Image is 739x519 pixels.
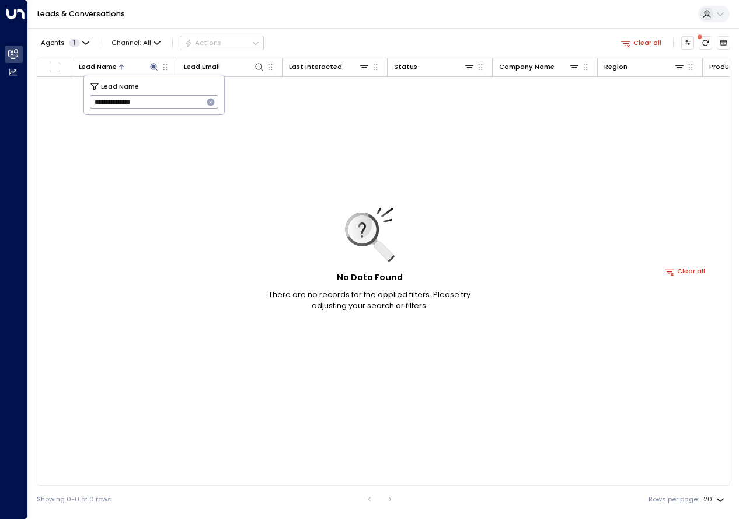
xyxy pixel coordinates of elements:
[37,494,111,504] div: Showing 0-0 of 0 rows
[681,36,695,50] button: Customize
[108,36,165,49] span: Channel:
[79,61,159,72] div: Lead Name
[37,9,125,19] a: Leads & Conversations
[362,492,398,506] nav: pagination navigation
[337,271,403,284] h5: No Data Found
[649,494,699,504] label: Rows per page:
[289,61,342,72] div: Last Interacted
[499,61,555,72] div: Company Name
[394,61,417,72] div: Status
[184,61,220,72] div: Lead Email
[604,61,685,72] div: Region
[180,36,264,50] div: Button group with a nested menu
[394,61,475,72] div: Status
[499,61,580,72] div: Company Name
[699,36,712,50] span: There are new threads available. Refresh the grid to view the latest updates.
[617,36,665,49] button: Clear all
[180,36,264,50] button: Actions
[184,61,264,72] div: Lead Email
[709,61,737,72] div: Product
[101,81,139,92] span: Lead Name
[661,265,710,278] button: Clear all
[143,39,151,47] span: All
[79,61,117,72] div: Lead Name
[69,39,80,47] span: 1
[604,61,628,72] div: Region
[49,61,61,73] span: Toggle select all
[41,40,65,46] span: Agents
[289,61,370,72] div: Last Interacted
[37,36,92,49] button: Agents1
[703,492,727,507] div: 20
[253,289,486,311] p: There are no records for the applied filters. Please try adjusting your search or filters.
[184,39,221,47] div: Actions
[717,36,730,50] button: Archived Leads
[108,36,165,49] button: Channel:All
